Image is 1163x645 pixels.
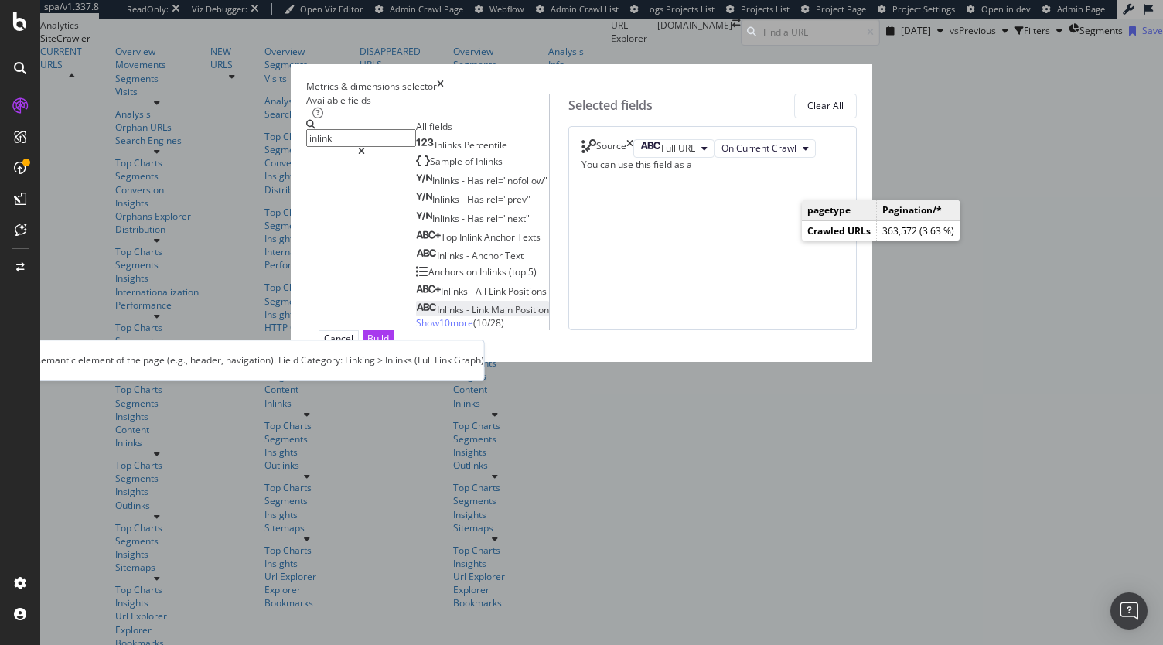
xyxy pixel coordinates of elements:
[291,64,872,361] div: modal
[486,193,530,206] span: rel="prev"
[324,332,353,345] div: Cancel
[437,249,466,262] span: Inlinks
[472,249,505,262] span: Anchor
[802,200,877,220] td: pagetype
[877,221,960,241] td: 363,572 (3.63 %)
[517,230,541,244] span: Texts
[430,155,465,168] span: Sample
[633,139,715,158] button: Full URL
[432,193,462,206] span: Inlinks
[807,99,844,112] div: Clear All
[479,265,509,278] span: Inlinks
[794,94,857,118] button: Clear All
[432,174,462,187] span: Inlinks
[486,212,530,225] span: rel="next"
[467,193,486,206] span: Has
[568,97,653,114] div: Selected fields
[437,303,466,316] span: Inlinks
[661,142,695,155] span: Full URL
[581,158,844,171] div: You can use this field as a
[491,303,515,316] span: Main
[476,285,489,298] span: All
[466,249,472,262] span: -
[473,316,504,329] span: ( 10 / 28 )
[416,120,549,133] div: All fields
[462,174,467,187] span: -
[466,265,479,278] span: on
[467,174,486,187] span: Has
[515,303,549,316] span: Position
[462,212,467,225] span: -
[484,230,517,244] span: Anchor
[470,285,476,298] span: -
[441,230,459,244] span: Top
[509,265,528,278] span: (top
[459,230,484,244] span: Inlink
[486,174,547,187] span: rel="nofollow"
[467,212,486,225] span: Has
[306,94,549,107] div: Available fields
[508,285,547,298] span: Positions
[306,80,437,93] div: Metrics & dimensions selector
[319,330,359,346] button: Cancel
[472,303,491,316] span: Link
[489,285,508,298] span: Link
[428,265,466,278] span: Anchors
[528,265,537,278] span: 5)
[367,332,389,345] div: Build
[715,139,816,158] button: On Current Crawl
[505,249,524,262] span: Text
[464,138,507,152] span: Percentile
[1110,592,1148,630] div: Open Intercom Messenger
[466,303,472,316] span: -
[877,200,960,220] td: Pagination/*
[435,138,464,152] span: Inlinks
[626,139,633,158] div: times
[465,155,476,168] span: of
[721,142,796,155] span: On Current Crawl
[596,139,626,158] div: Source
[802,221,877,241] td: Crawled URLs
[441,285,470,298] span: Inlinks
[306,129,416,147] input: Search by field name
[432,212,462,225] span: Inlinks
[462,193,467,206] span: -
[581,139,844,158] div: SourcetimesFull URLOn Current Crawl
[476,155,503,168] span: Inlinks
[437,80,444,93] div: times
[416,316,473,329] span: Show 10 more
[363,330,394,346] button: Build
